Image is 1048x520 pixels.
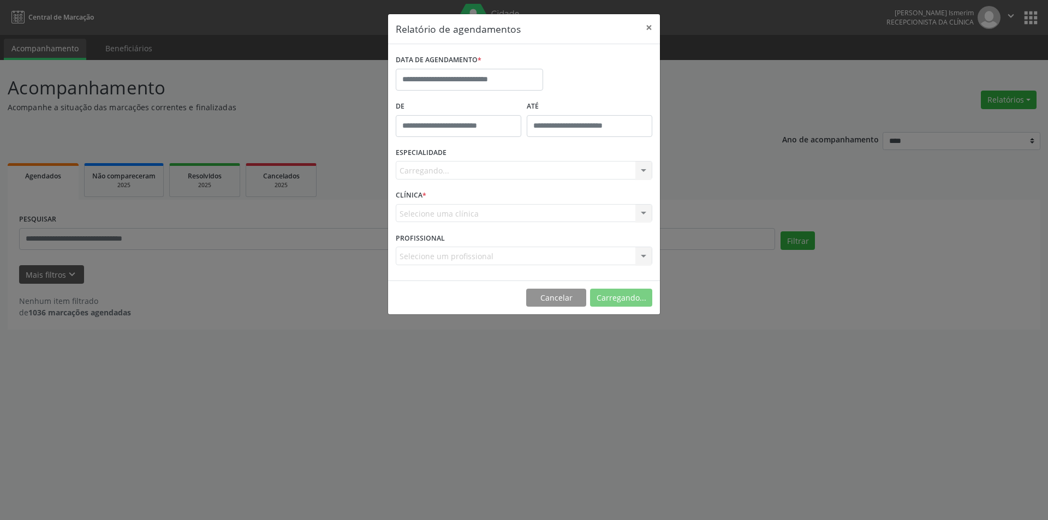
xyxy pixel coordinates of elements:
label: CLÍNICA [396,187,426,204]
label: ESPECIALIDADE [396,145,446,162]
button: Carregando... [590,289,652,307]
label: PROFISSIONAL [396,230,445,247]
label: ATÉ [527,98,652,115]
h5: Relatório de agendamentos [396,22,521,36]
button: Cancelar [526,289,586,307]
button: Close [638,14,660,41]
label: DATA DE AGENDAMENTO [396,52,481,69]
label: De [396,98,521,115]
